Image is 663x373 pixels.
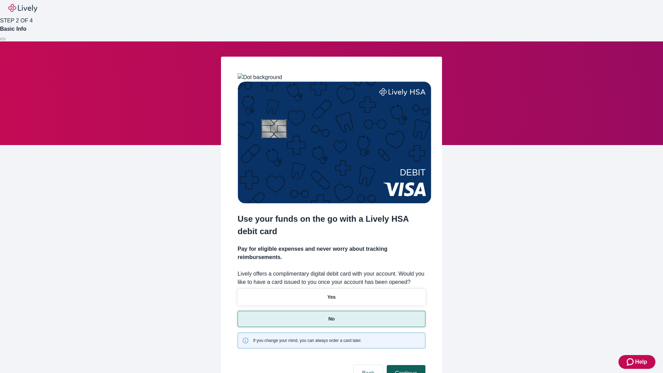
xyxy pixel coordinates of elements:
h2: Use your funds on the go with a Lively HSA debit card [238,213,425,238]
button: No [238,311,425,327]
svg: Zendesk support icon [627,358,635,366]
button: Zendesk support iconHelp [618,355,655,369]
button: Yes [238,289,425,305]
img: Dot background [238,73,282,82]
span: If you change your mind, you can always order a card later. [253,337,362,344]
label: Lively offers a complimentary digital debit card with your account. Would you like to have a card... [238,270,425,286]
img: Lively [8,4,37,12]
span: Help [635,358,647,366]
img: Debit card [238,82,431,203]
p: No [328,315,335,323]
p: Yes [327,294,336,301]
h4: Pay for eligible expenses and never worry about tracking reimbursements. [238,245,425,261]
